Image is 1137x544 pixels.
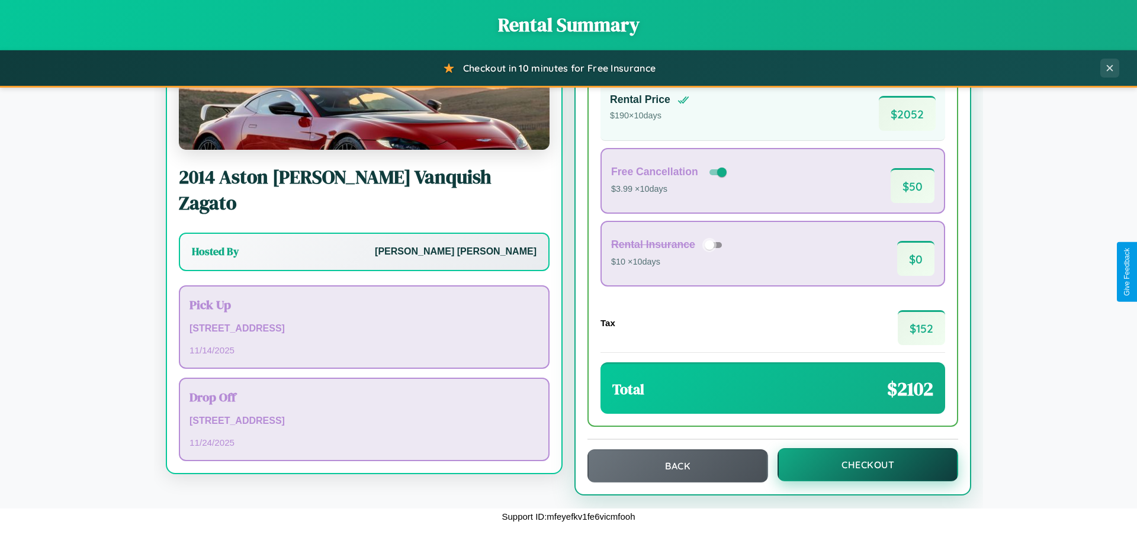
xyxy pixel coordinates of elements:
[778,448,958,481] button: Checkout
[600,318,615,328] h4: Tax
[897,241,934,276] span: $ 0
[611,239,695,251] h4: Rental Insurance
[879,96,936,131] span: $ 2052
[610,94,670,106] h4: Rental Price
[189,388,539,405] h3: Drop Off
[887,376,933,402] span: $ 2102
[12,12,1125,38] h1: Rental Summary
[611,182,729,197] p: $3.99 × 10 days
[1123,248,1131,296] div: Give Feedback
[898,310,945,345] span: $ 152
[189,413,539,430] p: [STREET_ADDRESS]
[463,62,656,74] span: Checkout in 10 minutes for Free Insurance
[611,255,726,270] p: $10 × 10 days
[189,434,539,450] p: 11 / 24 / 2025
[179,31,550,150] img: Aston Martin Vanquish Zagato
[891,168,934,203] span: $ 50
[502,508,635,524] p: Support ID: mfeyefkv1fe6vicmfooh
[192,244,239,259] h3: Hosted By
[189,320,539,337] p: [STREET_ADDRESS]
[189,296,539,313] h3: Pick Up
[189,342,539,358] p: 11 / 14 / 2025
[375,243,537,260] p: [PERSON_NAME] [PERSON_NAME]
[611,166,698,178] h4: Free Cancellation
[587,449,768,482] button: Back
[179,164,550,216] h2: 2014 Aston [PERSON_NAME] Vanquish Zagato
[612,379,644,399] h3: Total
[610,108,689,124] p: $ 190 × 10 days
